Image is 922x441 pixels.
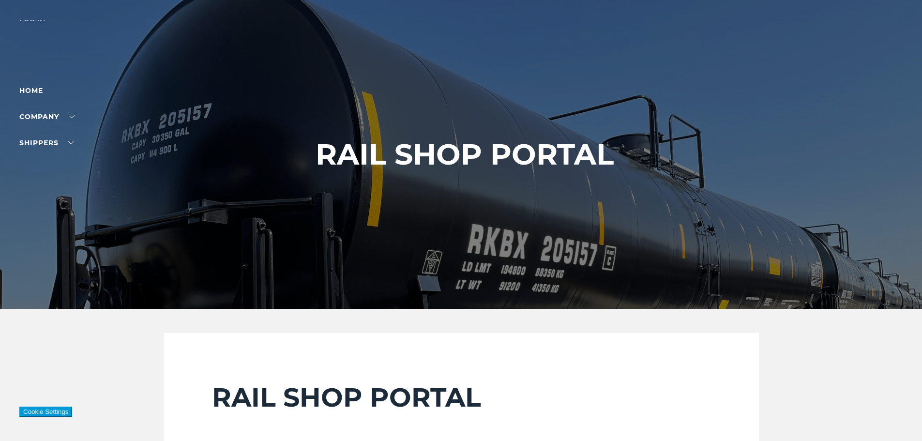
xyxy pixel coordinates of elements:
img: kbx logo [425,19,498,62]
a: SHIPPERS [19,138,74,147]
h2: RAIL SHOP PORTAL [212,381,710,413]
a: Home [19,86,43,95]
div: Log in [19,19,58,33]
a: Company [19,112,75,121]
h1: RAIL SHOP PORTAL [316,138,614,171]
button: Cookie Settings [19,407,72,417]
